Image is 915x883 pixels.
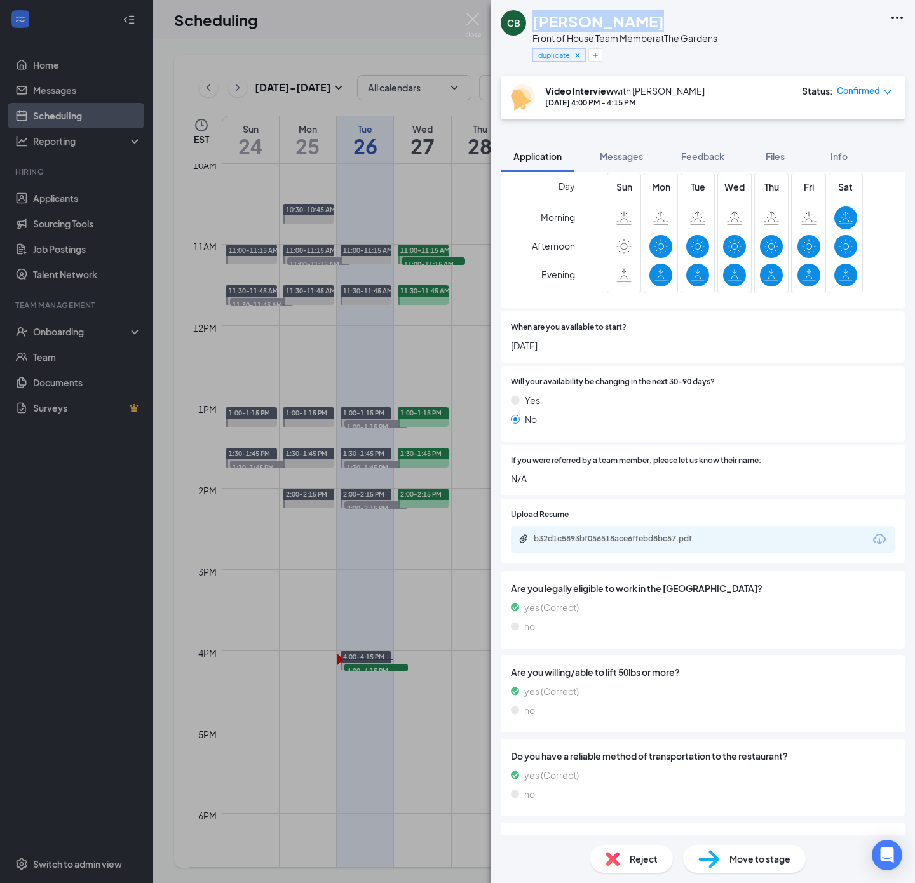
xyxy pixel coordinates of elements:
svg: Ellipses [890,10,905,25]
a: Paperclipb32d1c5893bf056518ace6ffebd8bc57.pdf [518,534,724,546]
span: no [524,703,535,717]
span: Sat [834,180,857,194]
span: If hired, are you willing to commit to obtaining your Food Handlers Certification within the firs... [511,833,895,861]
span: Tue [686,180,709,194]
span: Thu [760,180,783,194]
span: Will your availability be changing in the next 30-90 days? [511,376,715,388]
div: b32d1c5893bf056518ace6ffebd8bc57.pdf [534,534,712,544]
div: with [PERSON_NAME] [545,84,705,97]
svg: Paperclip [518,534,529,544]
span: Feedback [681,151,724,162]
b: Video Interview [545,85,614,97]
span: Confirmed [837,84,880,97]
div: CB [507,17,520,29]
span: Afternoon [532,234,575,257]
span: yes (Correct) [524,684,579,698]
span: Are you willing/able to lift 50lbs or more? [511,665,895,679]
span: N/A [511,471,895,485]
span: no [524,619,535,633]
span: No [525,412,537,426]
span: If you were referred by a team member, please let us know their name: [511,455,761,467]
span: yes (Correct) [524,600,579,614]
span: Sun [613,180,635,194]
span: Evening [541,263,575,286]
svg: Plus [592,51,599,59]
div: Status : [802,84,833,97]
span: no [524,787,535,801]
svg: Cross [573,51,582,60]
span: Upload Resume [511,509,569,521]
span: Are you legally eligible to work in the [GEOGRAPHIC_DATA]? [511,581,895,595]
span: When are you available to start? [511,321,627,334]
span: Fri [797,180,820,194]
span: Do you have a reliable method of transportation to the restaurant? [511,749,895,763]
span: Reject [630,852,658,866]
span: Messages [600,151,643,162]
span: down [883,88,892,97]
span: Yes [525,393,540,407]
span: duplicate [538,50,570,60]
div: Front of House Team Member at The Gardens [532,32,717,44]
span: Application [513,151,562,162]
h1: [PERSON_NAME] [532,10,664,32]
svg: Download [872,532,887,547]
button: Plus [588,48,602,62]
span: yes (Correct) [524,768,579,782]
div: [DATE] 4:00 PM - 4:15 PM [545,97,705,108]
span: Move to stage [729,852,790,866]
span: Files [766,151,785,162]
span: Day [559,179,575,193]
div: Open Intercom Messenger [872,840,902,870]
span: [DATE] [511,339,895,353]
span: Morning [541,206,575,229]
span: Wed [723,180,746,194]
span: Info [830,151,848,162]
span: Mon [649,180,672,194]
